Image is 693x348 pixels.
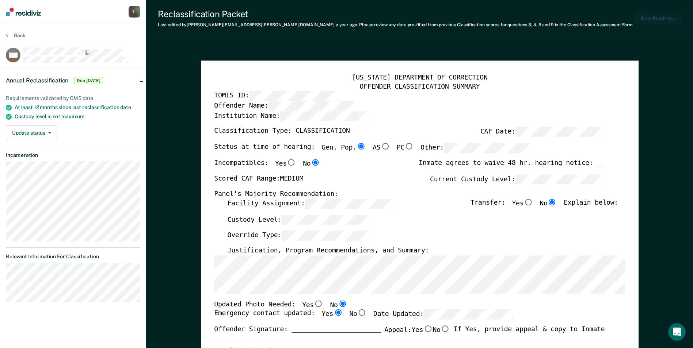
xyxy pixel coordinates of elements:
[6,152,140,158] dt: Incarceration
[424,310,513,320] input: Date Updated:
[333,310,343,316] input: Yes
[214,74,625,82] div: [US_STATE] DEPARTMENT OF CORRECTION
[440,325,450,332] input: No
[357,310,366,316] input: No
[282,215,371,225] input: Custody Level:
[6,125,57,140] button: Update status
[275,159,296,169] label: Yes
[515,174,605,185] input: Current Custody Level:
[336,22,357,27] span: a year ago
[214,174,303,185] label: Scored CAF Range: MEDIUM
[396,143,414,153] label: PC
[15,104,140,111] div: At least 12 months since last reclassification
[540,199,557,209] label: No
[158,22,633,27] div: Last edited by [PERSON_NAME][EMAIL_ADDRESS][PERSON_NAME][DOMAIN_NAME] . Please review any data pr...
[548,199,557,205] input: No
[6,95,140,101] div: Requirements validated by OMS data
[471,199,618,215] div: Transfer: Explain below:
[214,101,358,111] label: Offender Name:
[227,247,429,255] label: Justification, Program Recommendations, and Summary:
[384,325,450,341] label: Appeal:
[15,113,140,120] div: Custody level is not
[214,159,320,174] div: Incompatibles:
[420,143,533,153] label: Other:
[249,91,338,101] input: TOMIS ID:
[61,113,84,119] span: maximum
[430,174,605,185] label: Current Custody Level:
[280,111,369,121] input: Institution Name:
[302,300,323,310] label: Yes
[338,300,347,307] input: No
[227,231,371,241] label: Override Type:
[214,143,533,159] div: Status at time of hearing:
[314,300,323,307] input: Yes
[433,325,450,335] label: No
[373,310,513,320] label: Date Updated:
[214,127,350,138] label: Classification Type: CLASSIFICATION
[6,32,26,39] button: Back
[227,199,394,209] label: Facility Assignment:
[129,6,140,18] div: T L
[480,127,605,138] label: CAF Date:
[305,199,394,209] input: Facility Assignment:
[214,325,605,347] div: Offender Signature: _______________________ If Yes, provide appeal & copy to Inmate
[129,6,140,18] button: TL
[373,143,390,153] label: AS
[268,101,358,111] input: Offender Name:
[214,111,369,121] label: Institution Name:
[311,159,320,166] input: No
[321,310,343,320] label: Yes
[286,159,296,166] input: Yes
[635,12,681,24] button: Downloading...
[419,159,605,174] div: Inmate agrees to waive 48 hr. hearing notice: __
[668,323,686,341] div: Open Intercom Messenger
[330,300,347,310] label: No
[214,190,605,199] div: Panel's Majority Recommendation:
[444,143,533,153] input: Other:
[6,77,68,84] span: Annual Reclassification
[411,325,433,335] label: Yes
[515,127,605,138] input: CAF Date:
[120,104,131,110] span: date
[404,143,414,150] input: PC
[321,143,366,153] label: Gen. Pop.
[282,231,371,241] input: Override Type:
[214,91,338,101] label: TOMIS ID:
[214,310,513,326] div: Emergency contact updated:
[423,325,433,332] input: Yes
[6,8,41,16] img: Recidiviz
[227,215,371,225] label: Custody Level:
[303,159,320,169] label: No
[74,77,103,84] span: Due [DATE]
[512,199,533,209] label: Yes
[349,310,366,320] label: No
[380,143,390,150] input: AS
[158,9,633,19] div: Reclassification Packet
[523,199,533,205] input: Yes
[6,254,140,260] dt: Relevant Information For Classification
[214,300,347,310] div: Updated Photo Needed:
[214,82,625,91] div: OFFENDER CLASSIFICATION SUMMARY
[356,143,366,150] input: Gen. Pop.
